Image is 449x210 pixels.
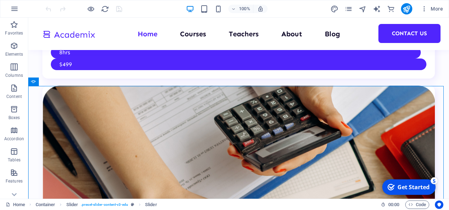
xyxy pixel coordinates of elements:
[408,200,426,209] span: Code
[330,5,339,13] i: Design (Ctrl+Alt+Y)
[330,5,339,13] button: design
[36,200,157,209] nav: breadcrumb
[86,5,95,13] button: Click here to leave preview mode and continue editing
[388,200,399,209] span: 00 00
[359,5,367,13] button: navigator
[373,5,381,13] i: AI Writer
[402,5,411,13] i: Publish
[405,200,429,209] button: Code
[131,203,134,206] i: This element is a customizable preset
[401,3,412,14] button: publish
[4,3,57,18] div: Get Started 5 items remaining, 0% complete
[101,5,109,13] button: reload
[239,5,250,13] h6: 100%
[6,94,22,99] p: Content
[66,200,78,209] span: Click to select. Double-click to edit
[345,5,353,13] button: pages
[8,157,20,163] p: Tables
[145,200,157,209] span: Click to select. Double-click to edit
[418,3,446,14] button: More
[8,115,20,121] p: Boxes
[228,5,253,13] button: 100%
[359,5,367,13] i: Navigator
[5,30,23,36] p: Favorites
[5,73,23,78] p: Columns
[421,5,443,12] span: More
[5,51,23,57] p: Elements
[19,7,51,14] div: Get Started
[4,136,24,142] p: Accordion
[387,5,395,13] i: Commerce
[393,202,394,207] span: :
[6,200,25,209] a: Click to cancel selection. Double-click to open Pages
[36,200,55,209] span: Click to select. Double-click to edit
[101,5,109,13] i: Reload page
[435,200,443,209] button: Usercentrics
[257,6,264,12] i: On resize automatically adjust zoom level to fit chosen device.
[52,1,59,8] div: 5
[6,178,23,184] p: Features
[387,5,395,13] button: commerce
[81,200,128,209] span: . preset-slider-content-v3-edu
[373,5,381,13] button: text_generator
[345,5,353,13] i: Pages (Ctrl+Alt+S)
[381,200,400,209] h6: Session time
